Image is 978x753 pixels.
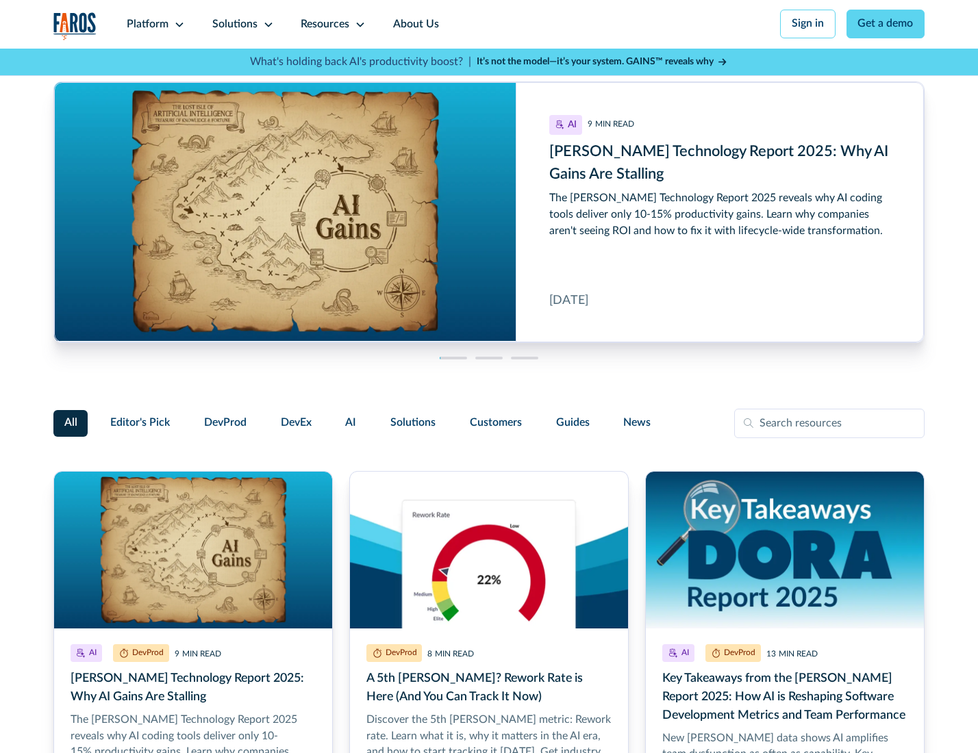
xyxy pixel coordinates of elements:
span: AI [345,415,356,431]
span: Editor's Pick [110,415,170,431]
img: Treasure map to the lost isle of artificial intelligence [54,472,332,628]
img: Key takeaways from the DORA Report 2025 [646,472,924,628]
img: A semicircular gauge chart titled “Rework Rate.” The needle points to 22%, which falls in the red... [350,472,628,628]
span: Guides [556,415,590,431]
a: It’s not the model—it’s your system. GAINS™ reveals why [477,55,729,69]
span: All [64,415,77,431]
a: Sign in [780,10,836,38]
strong: It’s not the model—it’s your system. GAINS™ reveals why [477,57,714,66]
form: Filter Form [53,409,925,439]
p: What's holding back AI's productivity boost? | [250,54,471,71]
a: home [53,12,97,40]
div: cms-link [54,82,925,342]
a: Bain Technology Report 2025: Why AI Gains Are Stalling [54,82,925,342]
a: Get a demo [847,10,925,38]
div: Resources [301,16,349,33]
span: News [623,415,651,431]
span: DevEx [281,415,312,431]
span: Customers [470,415,522,431]
span: DevProd [204,415,247,431]
span: Solutions [390,415,436,431]
div: Platform [127,16,168,33]
div: Solutions [212,16,258,33]
input: Search resources [734,409,925,439]
img: Logo of the analytics and reporting company Faros. [53,12,97,40]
